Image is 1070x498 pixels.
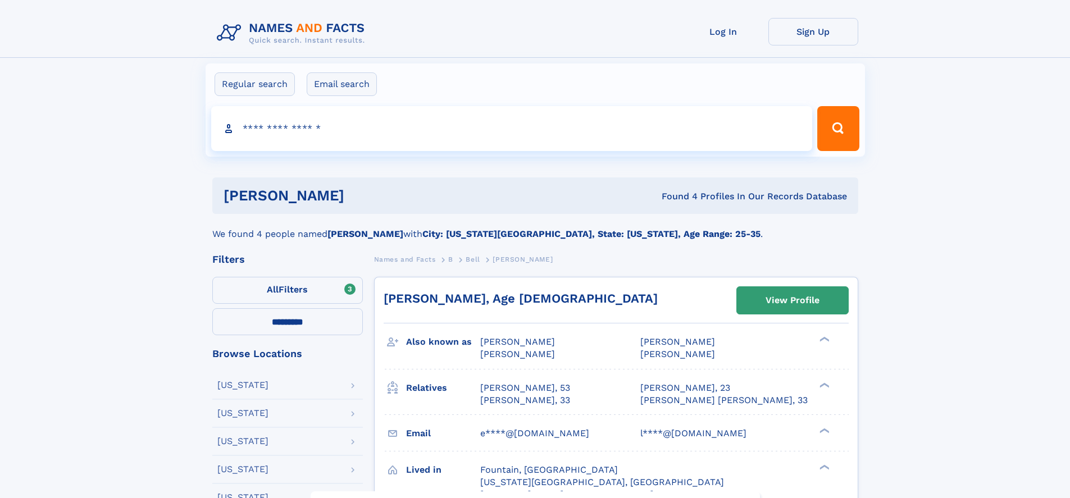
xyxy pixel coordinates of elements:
[466,255,480,263] span: Bell
[406,460,480,479] h3: Lived in
[503,190,847,203] div: Found 4 Profiles In Our Records Database
[422,229,761,239] b: City: [US_STATE][GEOGRAPHIC_DATA], State: [US_STATE], Age Range: 25-35
[211,106,813,151] input: search input
[480,336,555,347] span: [PERSON_NAME]
[466,252,480,266] a: Bell
[267,284,279,295] span: All
[406,424,480,443] h3: Email
[217,381,268,390] div: [US_STATE]
[224,189,503,203] h1: [PERSON_NAME]
[384,291,658,305] a: [PERSON_NAME], Age [DEMOGRAPHIC_DATA]
[817,336,830,343] div: ❯
[640,394,808,406] a: [PERSON_NAME] [PERSON_NAME], 33
[374,252,436,266] a: Names and Facts
[217,465,268,474] div: [US_STATE]
[480,349,555,359] span: [PERSON_NAME]
[640,336,715,347] span: [PERSON_NAME]
[817,381,830,389] div: ❯
[406,332,480,351] h3: Also known as
[640,349,715,359] span: [PERSON_NAME]
[480,382,570,394] a: [PERSON_NAME], 53
[212,18,374,48] img: Logo Names and Facts
[493,255,553,263] span: [PERSON_NAME]
[766,287,819,313] div: View Profile
[212,349,363,359] div: Browse Locations
[212,277,363,304] label: Filters
[217,409,268,418] div: [US_STATE]
[448,252,453,266] a: B
[640,382,730,394] a: [PERSON_NAME], 23
[737,287,848,314] a: View Profile
[327,229,403,239] b: [PERSON_NAME]
[817,427,830,434] div: ❯
[480,464,618,475] span: Fountain, [GEOGRAPHIC_DATA]
[215,72,295,96] label: Regular search
[217,437,268,446] div: [US_STATE]
[679,18,768,45] a: Log In
[307,72,377,96] label: Email search
[212,214,858,241] div: We found 4 people named with .
[768,18,858,45] a: Sign Up
[212,254,363,264] div: Filters
[448,255,453,263] span: B
[480,477,724,487] span: [US_STATE][GEOGRAPHIC_DATA], [GEOGRAPHIC_DATA]
[406,378,480,398] h3: Relatives
[817,463,830,470] div: ❯
[817,106,859,151] button: Search Button
[480,394,570,406] a: [PERSON_NAME], 33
